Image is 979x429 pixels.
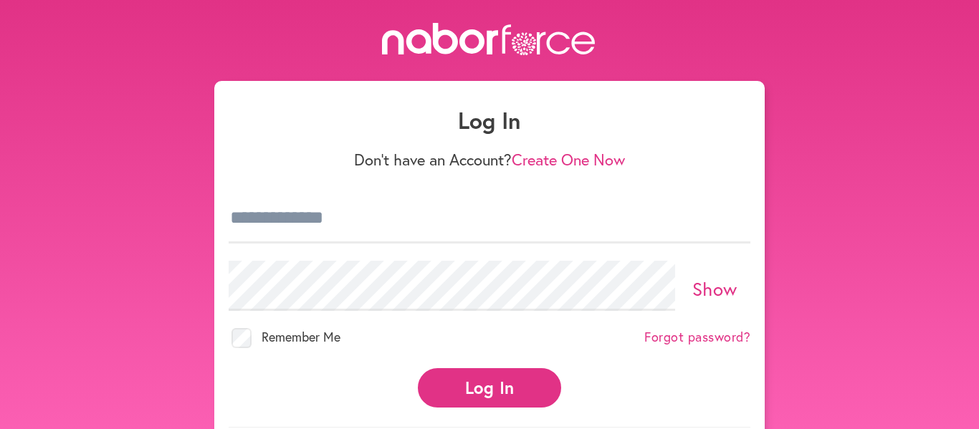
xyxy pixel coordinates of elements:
a: Create One Now [512,149,625,170]
a: Show [692,276,737,301]
a: Forgot password? [644,329,750,345]
p: Don't have an Account? [229,150,750,169]
span: Remember Me [262,328,340,345]
button: Log In [418,368,561,408]
h1: Log In [229,107,750,134]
